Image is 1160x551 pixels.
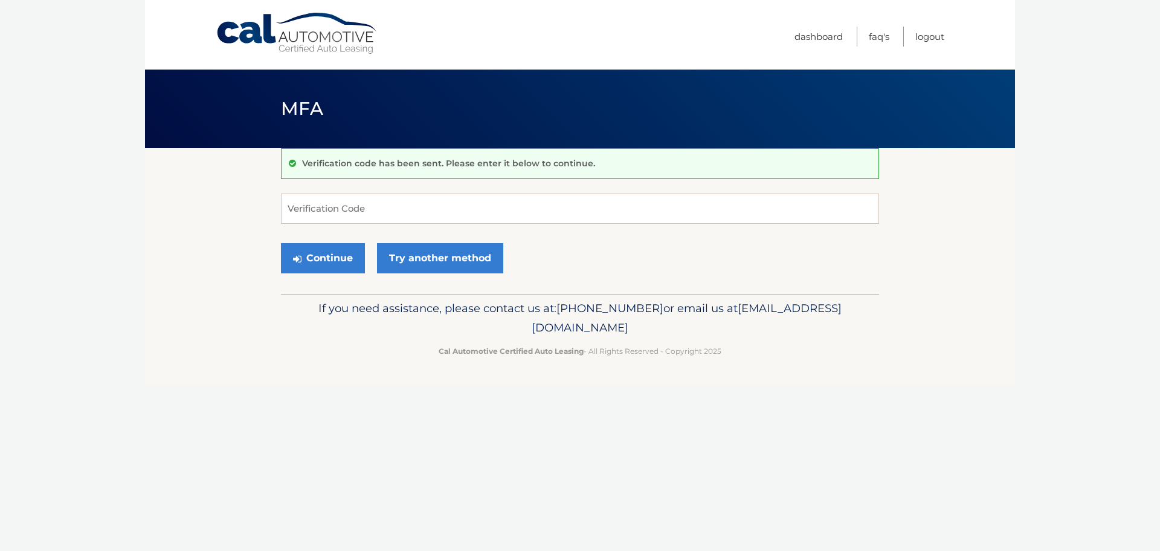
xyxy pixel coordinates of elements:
a: Logout [915,27,944,47]
span: [EMAIL_ADDRESS][DOMAIN_NAME] [532,301,842,334]
button: Continue [281,243,365,273]
a: Cal Automotive [216,12,379,55]
a: FAQ's [869,27,889,47]
input: Verification Code [281,194,879,224]
a: Dashboard [794,27,843,47]
p: Verification code has been sent. Please enter it below to continue. [302,158,595,169]
p: If you need assistance, please contact us at: or email us at [289,299,871,337]
span: [PHONE_NUMBER] [556,301,663,315]
a: Try another method [377,243,503,273]
p: - All Rights Reserved - Copyright 2025 [289,345,871,357]
span: MFA [281,97,323,120]
strong: Cal Automotive Certified Auto Leasing [439,347,584,356]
